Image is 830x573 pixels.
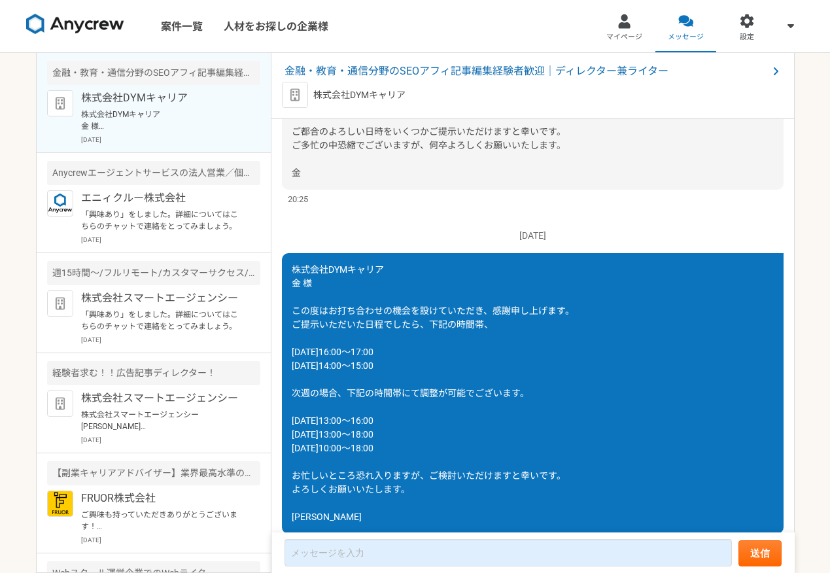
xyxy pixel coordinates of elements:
[81,290,243,306] p: 株式会社スマートエージェンシー
[47,190,73,217] img: logo_text_blue_01.png
[313,88,406,102] p: 株式会社DYMキャリア
[47,461,260,485] div: 【副業キャリアアドバイザー】業界最高水準の報酬率で還元します！
[81,235,260,245] p: [DATE]
[668,32,704,43] span: メッセージ
[81,435,260,445] p: [DATE]
[47,290,73,317] img: default_org_logo-42cde973f59100197ec2c8e796e4974ac8490bb5b08a0eb061ff975e4574aa76.png
[285,63,768,79] span: 金融・教育・通信分野のSEOアフィ記事編集経験者歓迎｜ディレクター兼ライター
[81,335,260,345] p: [DATE]
[81,409,243,432] p: 株式会社スマートエージェンシー [PERSON_NAME] ご連絡いただきありがとうございます。 大変魅力的な案件でございますが、現在の他業務との兼ね合いにより、週32〜40時間の稼働時間を確保...
[282,229,784,243] p: [DATE]
[738,540,782,566] button: 送信
[81,535,260,545] p: [DATE]
[282,82,308,108] img: default_org_logo-42cde973f59100197ec2c8e796e4974ac8490bb5b08a0eb061ff975e4574aa76.png
[81,509,243,532] p: ご興味も持っていただきありがとうございます！ FRUOR株式会社の[PERSON_NAME]です。 ぜひ一度オンラインにて詳細のご説明がでできればと思っております。 〜〜〜〜〜〜〜〜〜〜〜〜〜〜...
[81,309,243,332] p: 「興味あり」をしました。詳細についてはこちらのチャットで連絡をとってみましょう。
[47,90,73,116] img: default_org_logo-42cde973f59100197ec2c8e796e4974ac8490bb5b08a0eb061ff975e4574aa76.png
[81,491,243,506] p: FRUOR株式会社
[288,193,308,205] span: 20:25
[81,135,260,145] p: [DATE]
[26,14,124,35] img: 8DqYSo04kwAAAAASUVORK5CYII=
[606,32,642,43] span: マイページ
[81,391,243,406] p: 株式会社スマートエージェンシー
[81,209,243,232] p: 「興味あり」をしました。詳細についてはこちらのチャットで連絡をとってみましょう。
[47,491,73,517] img: FRUOR%E3%83%AD%E3%82%B3%E3%82%99.png
[47,391,73,417] img: default_org_logo-42cde973f59100197ec2c8e796e4974ac8490bb5b08a0eb061ff975e4574aa76.png
[292,264,574,522] span: 株式会社DYMキャリア 金 様 この度はお打ち合わせの機会を設けていただき、感謝申し上げます。 ご提示いただいた日程でしたら、下記の時間帯、 [DATE]16:00〜17:00 [DATE]14...
[47,161,260,185] div: Anycrewエージェントサービスの法人営業／個人アドバイザー（RA・CA）
[81,109,243,132] p: 株式会社DYMキャリア 金 様 この度はお打ち合わせの機会を設けていただき、感謝申し上げます。 ご提示いただいた日程でしたら、下記の時間帯、 [DATE]16:00〜17:00 [DATE]14...
[81,90,243,106] p: 株式会社DYMキャリア
[47,261,260,285] div: 週15時間〜/フルリモート/カスタマーサクセス/AIツール導入支援担当!
[47,61,260,85] div: 金融・教育・通信分野のSEOアフィ記事編集経験者歓迎｜ディレクター兼ライター
[81,190,243,206] p: エニィクルー株式会社
[740,32,754,43] span: 設定
[47,361,260,385] div: 経験者求む！！広告記事ディレクター！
